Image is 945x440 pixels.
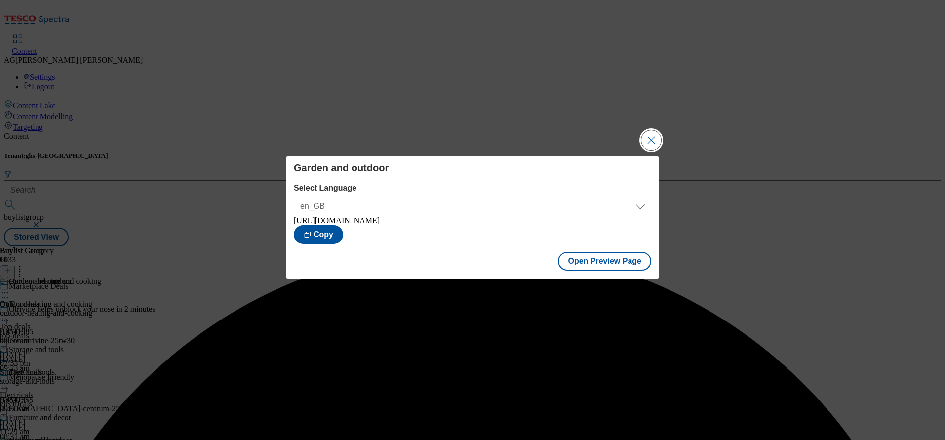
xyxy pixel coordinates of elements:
label: Select Language [294,184,651,193]
h4: Garden and outdoor [294,162,651,174]
button: Close Modal [641,130,661,150]
div: [URL][DOMAIN_NAME] [294,216,651,225]
button: Open Preview Page [558,252,651,271]
button: Copy [294,225,343,244]
div: Modal [286,156,659,279]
